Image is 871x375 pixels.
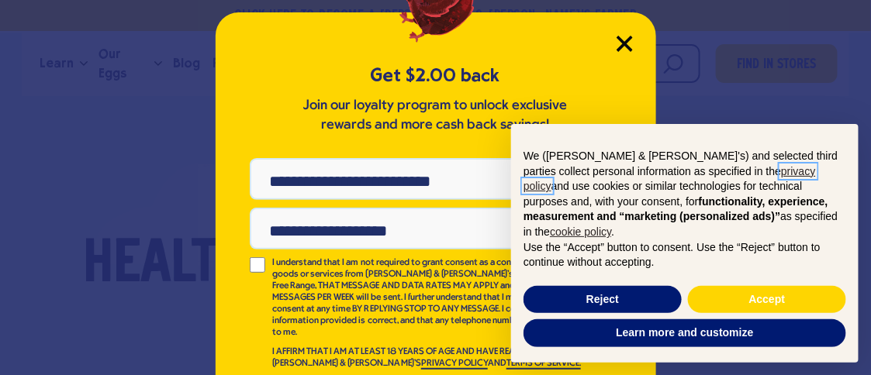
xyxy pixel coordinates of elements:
h5: Get $2.00 back [250,63,622,88]
input: I understand that I am not required to grant consent as a condition of purchasing goods or servic... [250,257,265,273]
p: I AFFIRM THAT I AM AT LEAST 18 YEARS OF AGE AND HAVE READ AND AGREE TO [PERSON_NAME] & [PERSON_NA... [273,346,600,370]
p: Join our loyalty program to unlock exclusive rewards and more cash back savings! [300,96,572,135]
button: Reject [524,286,682,314]
button: Learn more and customize [524,319,846,347]
a: cookie policy [550,225,611,238]
p: I understand that I am not required to grant consent as a condition of purchasing goods or servic... [273,257,600,339]
a: privacy policy [524,165,816,193]
button: Close Modal [617,36,633,52]
p: We ([PERSON_NAME] & [PERSON_NAME]'s) and selected third parties collect personal information as s... [524,149,846,240]
a: PRIVACY POLICY [421,359,488,370]
p: Use the “Accept” button to consent. Use the “Reject” button to continue without accepting. [524,240,846,270]
button: Accept [688,286,846,314]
